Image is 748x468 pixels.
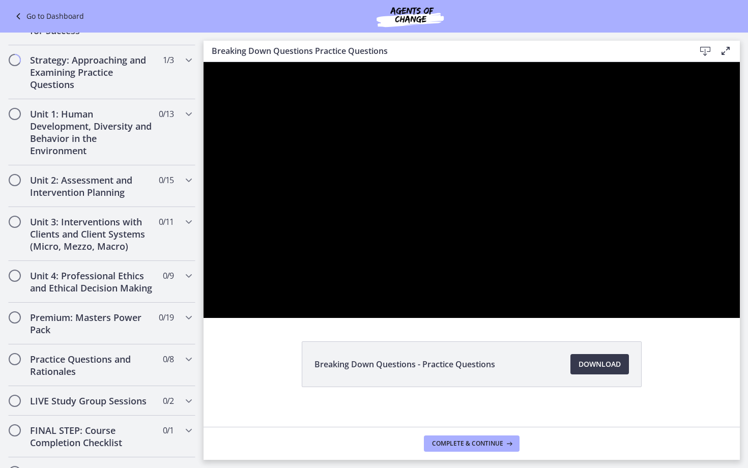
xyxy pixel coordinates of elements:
[12,10,84,22] a: Go to Dashboard
[424,435,520,452] button: Complete & continue
[159,174,174,186] span: 0 / 15
[432,440,503,448] span: Complete & continue
[570,354,629,374] a: Download
[204,62,740,318] iframe: Video Lesson
[349,4,471,28] img: Agents of Change
[30,270,154,294] h2: Unit 4: Professional Ethics and Ethical Decision Making
[30,311,154,336] h2: Premium: Masters Power Pack
[30,216,154,252] h2: Unit 3: Interventions with Clients and Client Systems (Micro, Mezzo, Macro)
[159,108,174,120] span: 0 / 13
[314,358,495,370] span: Breaking Down Questions - Practice Questions
[30,54,154,91] h2: Strategy: Approaching and Examining Practice Questions
[163,270,174,282] span: 0 / 9
[159,216,174,228] span: 0 / 11
[30,174,154,198] h2: Unit 2: Assessment and Intervention Planning
[579,358,621,370] span: Download
[30,424,154,449] h2: FINAL STEP: Course Completion Checklist
[159,311,174,324] span: 0 / 19
[163,424,174,436] span: 0 / 1
[30,353,154,377] h2: Practice Questions and Rationales
[163,395,174,407] span: 0 / 2
[163,54,174,66] span: 1 / 3
[212,45,679,57] h3: Breaking Down Questions Practice Questions
[30,108,154,157] h2: Unit 1: Human Development, Diversity and Behavior in the Environment
[30,395,154,407] h2: LIVE Study Group Sessions
[163,353,174,365] span: 0 / 8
